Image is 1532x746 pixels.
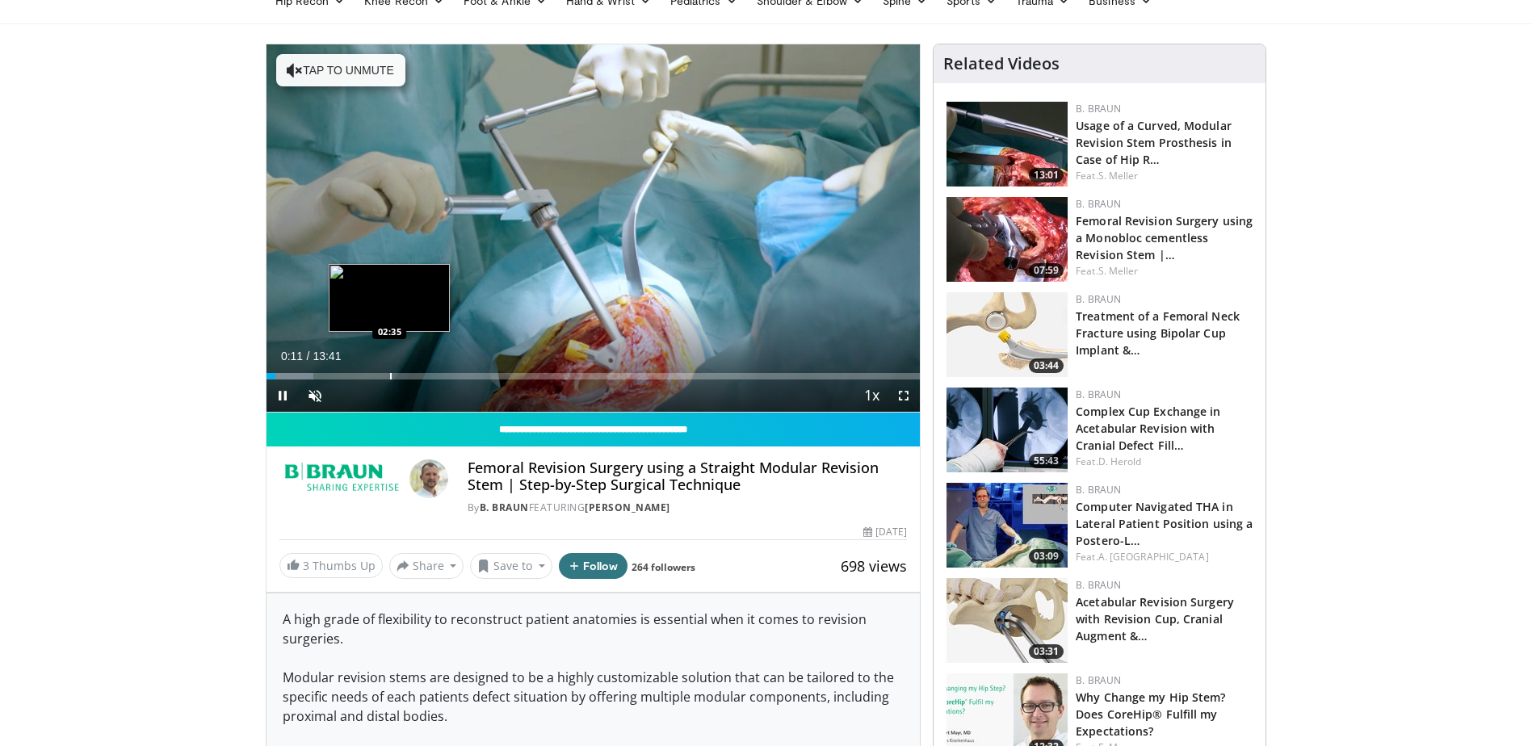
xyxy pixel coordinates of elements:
[1029,168,1064,182] span: 13:01
[1076,102,1121,115] a: B. Braun
[632,560,695,574] a: 264 followers
[863,525,907,539] div: [DATE]
[1098,550,1209,564] a: A. [GEOGRAPHIC_DATA]
[1076,594,1234,643] a: Acetabular Revision Surgery with Revision Cup, Cranial Augment &…
[946,102,1068,186] a: 13:01
[329,264,450,332] img: image.jpeg
[299,379,331,412] button: Unmute
[1076,578,1121,592] a: B. Braun
[267,44,921,413] video-js: Video Player
[409,459,448,498] img: Avatar
[1076,689,1225,739] a: Why Change my Hip Stem? Does CoreHip® Fulfill my Expectations?
[1076,499,1253,548] a: Computer Navigated THA in Lateral Patient Position using a Postero-L…
[1076,673,1121,687] a: B. Braun
[1098,455,1142,468] a: D. Herold
[470,553,552,579] button: Save to
[276,54,405,86] button: Tap to unmute
[468,501,907,515] div: By FEATURING
[307,350,310,363] span: /
[1076,308,1240,358] a: Treatment of a Femoral Neck Fracture using Bipolar Cup Implant &…
[313,350,341,363] span: 13:41
[1029,454,1064,468] span: 55:43
[1076,455,1253,469] div: Feat.
[1076,404,1220,453] a: Complex Cup Exchange in Acetabular Revision with Cranial Defect Fill…
[946,197,1068,282] img: 97950487-ad54-47b6-9334-a8a64355b513.150x105_q85_crop-smart_upscale.jpg
[1076,550,1253,564] div: Feat.
[1076,264,1253,279] div: Feat.
[946,578,1068,663] img: 44575493-eacc-451e-831c-71696420bc06.150x105_q85_crop-smart_upscale.jpg
[1098,169,1139,182] a: S. Meller
[946,578,1068,663] a: 03:31
[841,556,907,576] span: 698 views
[1029,358,1064,373] span: 03:44
[1076,388,1121,401] a: B. Braun
[946,388,1068,472] a: 55:43
[1076,292,1121,306] a: B. Braun
[946,483,1068,568] img: 11fc43c8-c25e-4126-ac60-c8374046ba21.jpg.150x105_q85_crop-smart_upscale.jpg
[946,292,1068,377] a: 03:44
[1076,213,1253,262] a: Femoral Revision Surgery using a Monobloc cementless Revision Stem |…
[267,373,921,379] div: Progress Bar
[946,483,1068,568] a: 03:09
[1098,264,1139,278] a: S. Meller
[946,292,1068,377] img: dd541074-bb98-4b7d-853b-83c717806bb5.jpg.150x105_q85_crop-smart_upscale.jpg
[1029,644,1064,659] span: 03:31
[888,379,920,412] button: Fullscreen
[1076,483,1121,497] a: B. Braun
[1029,263,1064,278] span: 07:59
[389,553,464,579] button: Share
[1076,169,1253,183] div: Feat.
[303,558,309,573] span: 3
[480,501,529,514] a: B. Braun
[1029,549,1064,564] span: 03:09
[281,350,303,363] span: 0:11
[279,459,403,498] img: B. Braun
[1076,118,1232,167] a: Usage of a Curved, Modular Revision Stem Prosthesis in Case of Hip R…
[468,459,907,494] h4: Femoral Revision Surgery using a Straight Modular Revision Stem | Step-by-Step Surgical Technique
[267,379,299,412] button: Pause
[946,388,1068,472] img: 8b64c0ca-f349-41b4-a711-37a94bb885a5.jpg.150x105_q85_crop-smart_upscale.jpg
[946,197,1068,282] a: 07:59
[585,501,670,514] a: [PERSON_NAME]
[943,54,1060,73] h4: Related Videos
[946,102,1068,186] img: 3f0fddff-fdec-4e4b-bfed-b21d85259955.150x105_q85_crop-smart_upscale.jpg
[279,553,383,578] a: 3 Thumbs Up
[855,379,888,412] button: Playback Rate
[1076,197,1121,211] a: B. Braun
[559,553,628,579] button: Follow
